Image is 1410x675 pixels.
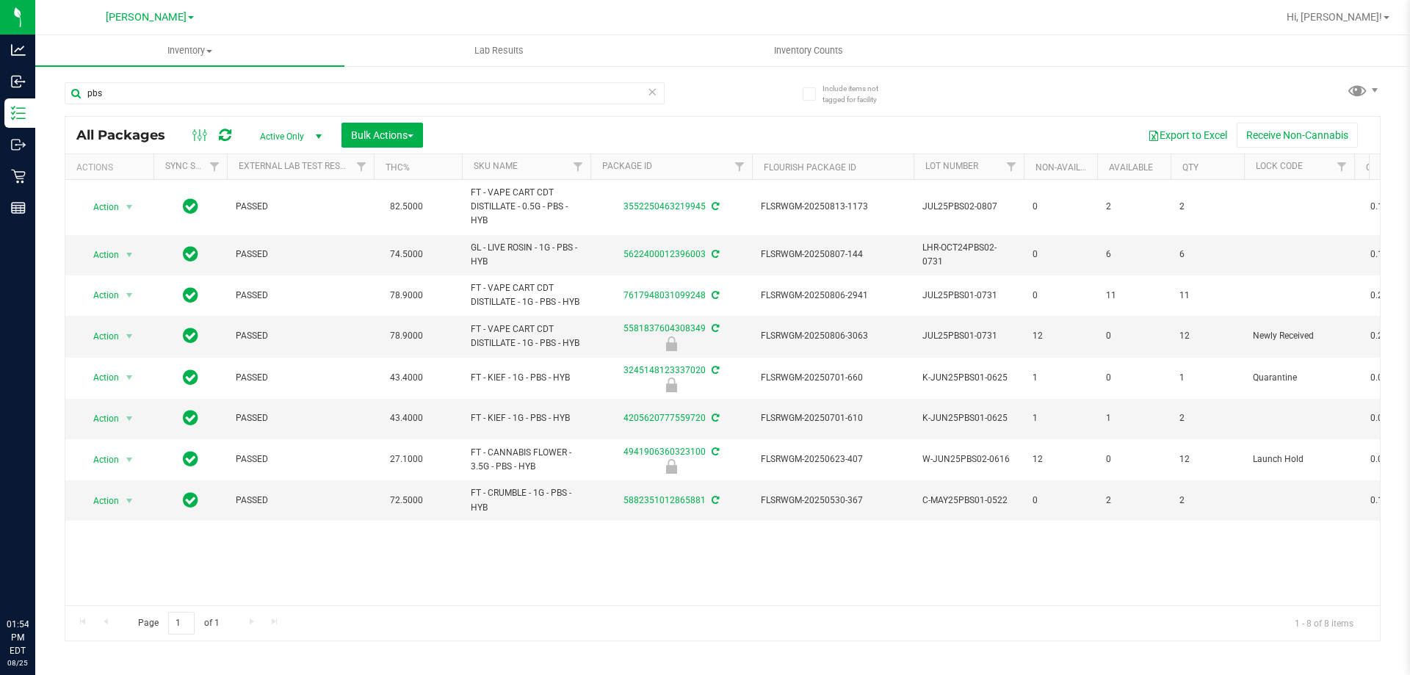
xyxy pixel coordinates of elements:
span: Action [80,285,120,306]
span: 0 [1033,494,1088,508]
span: JUL25PBS02-0807 [922,200,1015,214]
inline-svg: Inbound [11,74,26,89]
span: select [120,285,139,306]
input: Search Package ID, Item Name, SKU, Lot or Part Number... [65,82,665,104]
span: FLSRWGM-20250806-3063 [761,329,905,343]
a: Lot Number [925,161,978,171]
span: In Sync [183,285,198,306]
a: Filter [1330,154,1354,179]
span: 43.4000 [383,408,430,429]
a: Filter [350,154,374,179]
a: Lab Results [344,35,654,66]
span: 0 [1033,200,1088,214]
span: W-JUN25PBS02-0616 [922,452,1015,466]
span: Sync from Compliance System [709,249,719,259]
span: 1 [1179,371,1235,385]
span: Bulk Actions [351,129,413,141]
span: 0.2480 [1363,325,1406,347]
span: select [120,197,139,217]
span: Action [80,450,120,470]
span: select [120,408,139,429]
input: 1 [168,612,195,635]
span: 74.5000 [383,244,430,265]
span: 82.5000 [383,196,430,217]
span: FLSRWGM-20250807-144 [761,248,905,261]
span: 2 [1106,200,1162,214]
a: Filter [566,154,590,179]
span: FT - KIEF - 1G - PBS - HYB [471,411,582,425]
span: 12 [1179,329,1235,343]
span: PASSED [236,200,365,214]
span: FLSRWGM-20250806-2941 [761,289,905,303]
span: All Packages [76,127,180,143]
a: Filter [203,154,227,179]
span: In Sync [183,325,198,346]
a: 3245148123337020 [623,365,706,375]
span: Sync from Compliance System [709,495,719,505]
span: PASSED [236,248,365,261]
span: In Sync [183,196,198,217]
span: Action [80,491,120,511]
span: 0.2480 [1363,285,1406,306]
span: GL - LIVE ROSIN - 1G - PBS - HYB [471,241,582,269]
span: FT - KIEF - 1G - PBS - HYB [471,371,582,385]
inline-svg: Inventory [11,106,26,120]
span: Inventory Counts [754,44,863,57]
span: select [120,326,139,347]
inline-svg: Reports [11,201,26,215]
span: FT - VAPE CART CDT DISTILLATE - 0.5G - PBS - HYB [471,186,582,228]
span: Sync from Compliance System [709,323,719,333]
a: Qty [1182,162,1198,173]
span: 1 [1033,411,1088,425]
a: Inventory [35,35,344,66]
span: PASSED [236,452,365,466]
span: select [120,245,139,265]
a: 5882351012865881 [623,495,706,505]
inline-svg: Retail [11,169,26,184]
a: THC% [386,162,410,173]
span: 12 [1179,452,1235,466]
span: 2 [1179,411,1235,425]
span: K-JUN25PBS01-0625 [922,371,1015,385]
span: FLSRWGM-20250701-660 [761,371,905,385]
span: select [120,491,139,511]
span: FLSRWGM-20250530-367 [761,494,905,508]
span: 0.0000 [1363,408,1406,429]
span: Action [80,245,120,265]
span: 43.4000 [383,367,430,389]
span: PASSED [236,289,365,303]
span: 0.0000 [1363,367,1406,389]
iframe: Resource center [15,557,59,602]
span: Newly Received [1253,329,1345,343]
a: CBD% [1366,162,1389,173]
a: 4941906360323100 [623,447,706,457]
span: Sync from Compliance System [709,201,719,212]
inline-svg: Outbound [11,137,26,152]
span: Include items not tagged for facility [822,83,896,105]
a: Filter [999,154,1024,179]
span: FT - VAPE CART CDT DISTILLATE - 1G - PBS - HYB [471,281,582,309]
span: Page of 1 [126,612,231,635]
span: FT - CRUMBLE - 1G - PBS - HYB [471,486,582,514]
a: Filter [728,154,752,179]
span: 78.9000 [383,325,430,347]
span: 2 [1179,494,1235,508]
p: 08/25 [7,657,29,668]
button: Bulk Actions [341,123,423,148]
span: 12 [1033,452,1088,466]
span: select [120,367,139,388]
span: 12 [1033,329,1088,343]
span: Action [80,408,120,429]
span: 6 [1106,248,1162,261]
div: Quarantine [588,378,754,392]
span: Clear [647,82,657,101]
span: 78.9000 [383,285,430,306]
a: Non-Available [1035,162,1101,173]
span: In Sync [183,490,198,510]
span: 1 [1033,371,1088,385]
a: 5622400012396003 [623,249,706,259]
span: JUL25PBS01-0731 [922,289,1015,303]
span: 0.1990 [1363,244,1406,265]
span: 0.1670 [1363,490,1406,511]
span: 1 [1106,411,1162,425]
